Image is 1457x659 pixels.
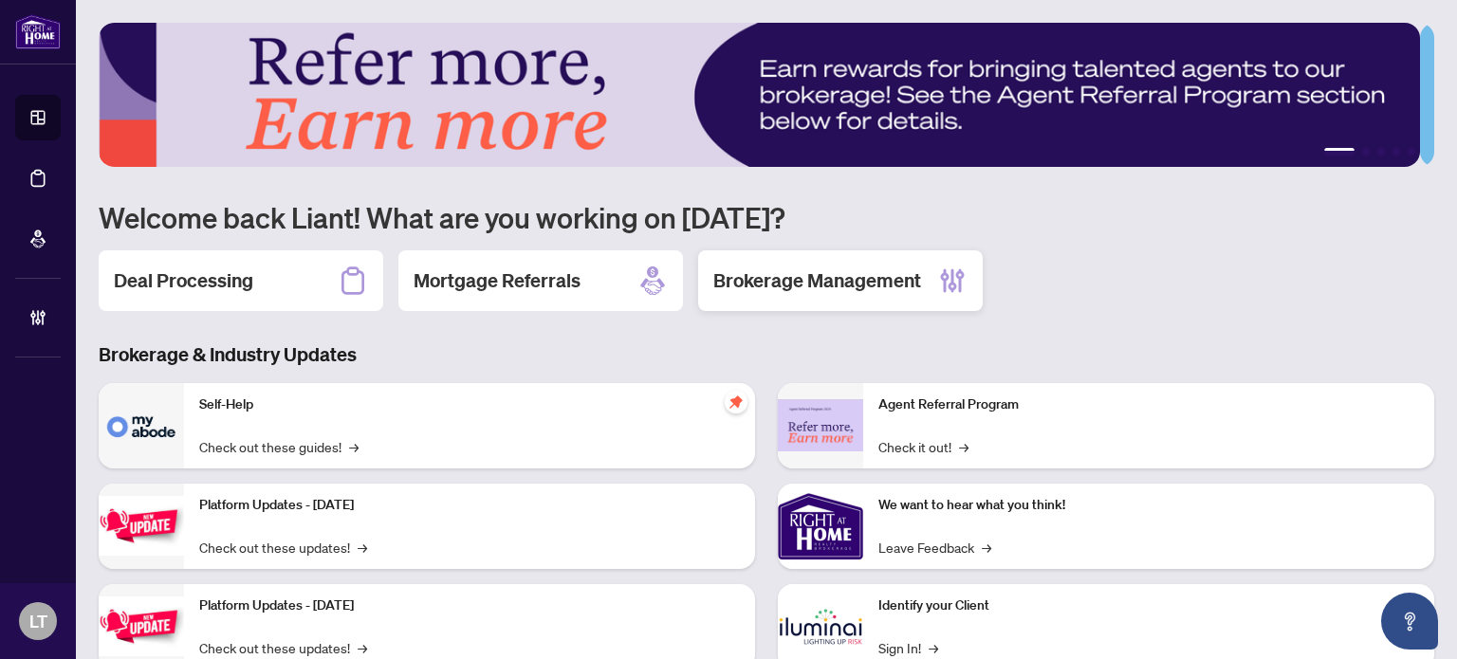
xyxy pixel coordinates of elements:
[99,596,184,656] img: Platform Updates - July 8, 2025
[358,637,367,658] span: →
[199,595,740,616] p: Platform Updates - [DATE]
[878,394,1419,415] p: Agent Referral Program
[878,495,1419,516] p: We want to hear what you think!
[725,391,747,413] span: pushpin
[929,637,938,658] span: →
[878,595,1419,616] p: Identify your Client
[15,14,61,49] img: logo
[199,495,740,516] p: Platform Updates - [DATE]
[878,436,968,457] a: Check it out!→
[1381,593,1438,650] button: Open asap
[349,436,359,457] span: →
[358,537,367,558] span: →
[29,608,47,634] span: LT
[99,496,184,556] img: Platform Updates - July 21, 2025
[99,383,184,468] img: Self-Help
[878,637,938,658] a: Sign In!→
[982,537,991,558] span: →
[199,537,367,558] a: Check out these updates!→
[1324,148,1355,156] button: 1
[199,637,367,658] a: Check out these updates!→
[99,341,1434,368] h3: Brokerage & Industry Updates
[99,199,1434,235] h1: Welcome back Liant! What are you working on [DATE]?
[199,394,740,415] p: Self-Help
[878,537,991,558] a: Leave Feedback→
[778,399,863,451] img: Agent Referral Program
[1408,148,1415,156] button: 5
[1392,148,1400,156] button: 4
[713,267,921,294] h2: Brokerage Management
[1362,148,1370,156] button: 2
[114,267,253,294] h2: Deal Processing
[414,267,581,294] h2: Mortgage Referrals
[778,484,863,569] img: We want to hear what you think!
[1377,148,1385,156] button: 3
[199,436,359,457] a: Check out these guides!→
[959,436,968,457] span: →
[99,23,1420,167] img: Slide 0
